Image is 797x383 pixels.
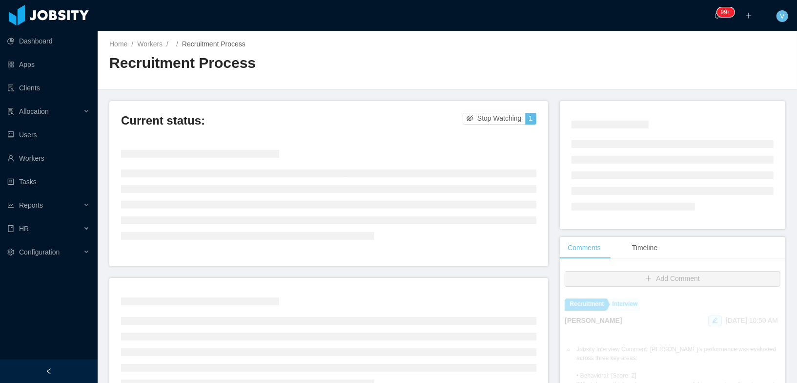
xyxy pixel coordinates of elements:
i: icon: plus [745,12,752,19]
i: icon: setting [7,249,14,255]
button: 1 [525,113,537,125]
div: Timeline [624,237,665,259]
span: HR [19,225,29,233]
sup: 302 [717,7,735,17]
a: icon: robotUsers [7,125,90,145]
span: Reports [19,201,43,209]
div: Comments [560,237,609,259]
button: icon: eye-invisibleStop Watching [463,113,526,125]
span: V [780,10,784,22]
span: / [166,40,168,48]
i: icon: book [7,225,14,232]
span: / [176,40,178,48]
span: / [131,40,133,48]
a: icon: appstoreApps [7,55,90,74]
a: icon: auditClients [7,78,90,98]
i: icon: line-chart [7,202,14,209]
button: icon: plusAdd Comment [565,271,780,287]
a: icon: pie-chartDashboard [7,31,90,51]
i: icon: solution [7,108,14,115]
span: Configuration [19,248,60,256]
a: Workers [137,40,163,48]
a: icon: userWorkers [7,149,90,168]
span: Allocation [19,107,49,115]
h2: Recruitment Process [109,53,448,73]
i: icon: bell [714,12,721,19]
h3: Current status: [121,113,463,128]
span: Recruitment Process [182,40,245,48]
a: icon: profileTasks [7,172,90,191]
a: Home [109,40,127,48]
